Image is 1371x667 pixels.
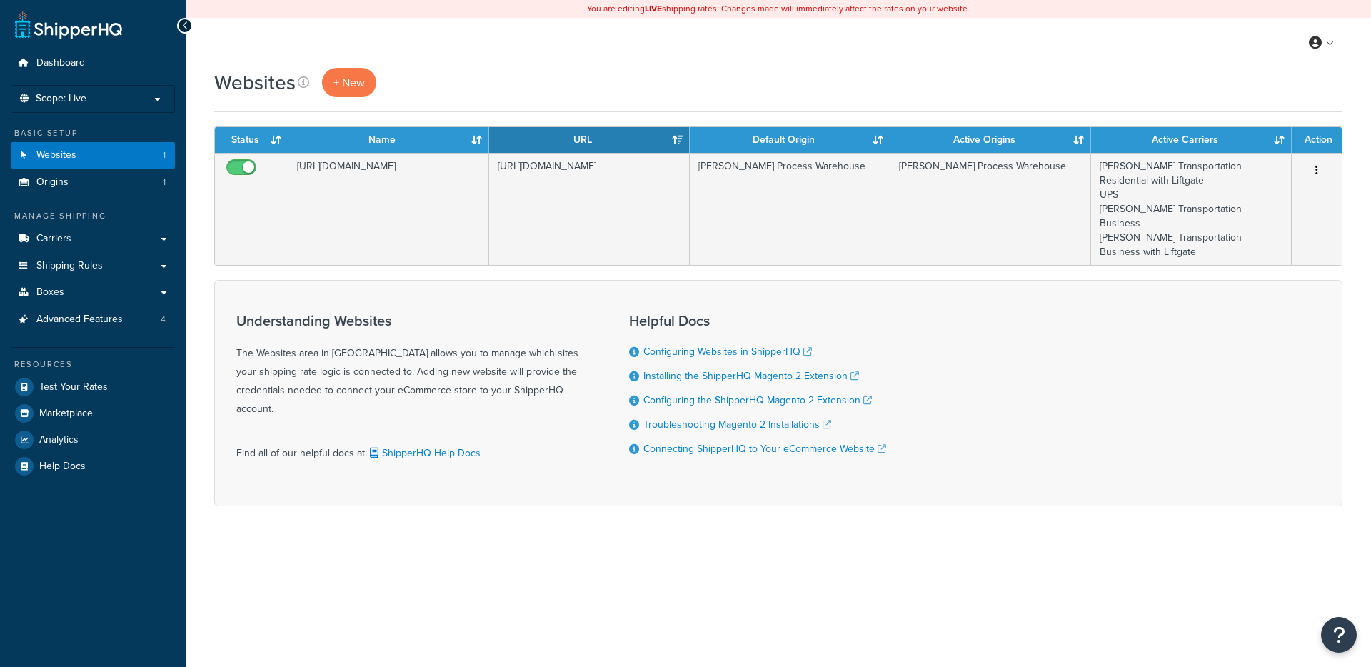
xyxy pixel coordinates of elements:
[629,313,886,329] h3: Helpful Docs
[643,441,886,456] a: Connecting ShipperHQ to Your eCommerce Website
[11,169,175,196] a: Origins 1
[11,453,175,479] a: Help Docs
[890,153,1091,265] td: [PERSON_NAME] Process Warehouse
[236,433,593,463] div: Find all of our helpful docs at:
[643,344,812,359] a: Configuring Websites in ShipperHQ
[11,169,175,196] li: Origins
[39,408,93,420] span: Marketplace
[11,142,175,169] li: Websites
[1091,153,1292,265] td: [PERSON_NAME] Transportation Residential with Liftgate UPS [PERSON_NAME] Transportation Business ...
[11,226,175,252] a: Carriers
[643,368,859,383] a: Installing the ShipperHQ Magento 2 Extension
[11,374,175,400] a: Test Your Rates
[1292,127,1342,153] th: Action
[161,314,166,326] span: 4
[11,210,175,222] div: Manage Shipping
[11,306,175,333] li: Advanced Features
[36,286,64,299] span: Boxes
[11,142,175,169] a: Websites 1
[36,176,69,189] span: Origins
[489,153,690,265] td: [URL][DOMAIN_NAME]
[322,68,376,97] a: + New
[11,127,175,139] div: Basic Setup
[489,127,690,153] th: URL: activate to sort column ascending
[643,417,831,432] a: Troubleshooting Magento 2 Installations
[11,427,175,453] a: Analytics
[236,313,593,329] h3: Understanding Websites
[236,313,593,418] div: The Websites area in [GEOGRAPHIC_DATA] allows you to manage which sites your shipping rate logic ...
[39,461,86,473] span: Help Docs
[11,306,175,333] a: Advanced Features 4
[36,314,123,326] span: Advanced Features
[11,279,175,306] a: Boxes
[1321,617,1357,653] button: Open Resource Center
[39,381,108,393] span: Test Your Rates
[1091,127,1292,153] th: Active Carriers: activate to sort column ascending
[36,233,71,245] span: Carriers
[288,153,489,265] td: [URL][DOMAIN_NAME]
[690,127,890,153] th: Default Origin: activate to sort column ascending
[643,393,872,408] a: Configuring the ShipperHQ Magento 2 Extension
[36,93,86,105] span: Scope: Live
[333,74,365,91] span: + New
[163,176,166,189] span: 1
[690,153,890,265] td: [PERSON_NAME] Process Warehouse
[11,253,175,279] a: Shipping Rules
[36,57,85,69] span: Dashboard
[15,11,122,39] a: ShipperHQ Home
[11,358,175,371] div: Resources
[890,127,1091,153] th: Active Origins: activate to sort column ascending
[11,401,175,426] a: Marketplace
[39,434,79,446] span: Analytics
[288,127,489,153] th: Name: activate to sort column ascending
[163,149,166,161] span: 1
[11,50,175,76] a: Dashboard
[36,260,103,272] span: Shipping Rules
[645,2,662,15] b: LIVE
[367,446,481,461] a: ShipperHQ Help Docs
[214,69,296,96] h1: Websites
[215,127,288,153] th: Status: activate to sort column ascending
[36,149,76,161] span: Websites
